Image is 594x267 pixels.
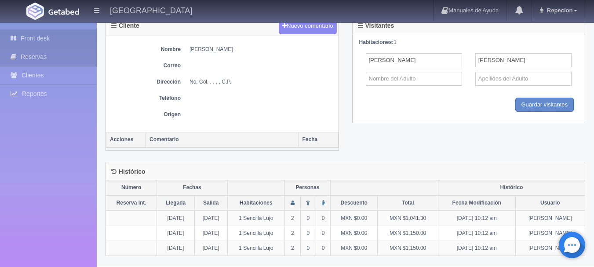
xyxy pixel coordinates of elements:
[331,241,378,256] td: MXN $0.00
[366,72,462,86] input: Nombre del Adulto
[110,95,181,102] dt: Teléfono
[106,180,157,195] th: Número
[316,211,331,226] td: 0
[111,22,139,29] h4: Cliente
[359,39,394,45] strong: Habitaciones:
[378,211,438,226] td: MXN $1,041.30
[378,226,438,241] td: MXN $1,150.00
[110,111,181,118] dt: Origen
[157,241,194,256] td: [DATE]
[189,46,334,53] dd: [PERSON_NAME]
[111,168,146,175] h4: Histórico
[378,241,438,256] td: MXN $1,150.00
[300,241,316,256] td: 0
[515,241,585,256] td: [PERSON_NAME]
[157,195,194,211] th: Llegada
[157,211,194,226] td: [DATE]
[106,132,146,147] th: Acciones
[515,211,585,226] td: [PERSON_NAME]
[316,241,331,256] td: 0
[515,98,574,112] input: Guardar visitantes
[358,22,394,29] h4: Visitantes
[227,195,284,211] th: Habitaciones
[110,4,192,15] h4: [GEOGRAPHIC_DATA]
[378,195,438,211] th: Total
[300,211,316,226] td: 0
[438,180,585,195] th: Histórico
[475,53,572,67] input: Apellidos del Adulto
[227,211,284,226] td: 1 Sencilla Lujo
[438,226,515,241] td: [DATE] 10:12 am
[146,132,299,147] th: Comentario
[26,3,44,20] img: Getabed
[438,211,515,226] td: [DATE] 10:12 am
[300,226,316,241] td: 0
[110,62,181,69] dt: Correo
[299,132,338,147] th: Fecha
[106,195,157,211] th: Reserva Int.
[316,226,331,241] td: 0
[331,195,378,211] th: Descuento
[366,53,462,67] input: Nombre del Adulto
[110,46,181,53] dt: Nombre
[284,180,330,195] th: Personas
[545,7,573,14] span: Repecion
[227,241,284,256] td: 1 Sencilla Lujo
[284,211,300,226] td: 2
[189,78,334,86] dd: No, Col. , , , , C.P.
[110,78,181,86] dt: Dirección
[331,211,378,226] td: MXN $0.00
[279,18,337,34] button: Nuevo comentario
[227,226,284,241] td: 1 Sencilla Lujo
[438,241,515,256] td: [DATE] 10:12 am
[438,195,515,211] th: Fecha Modificación
[194,226,227,241] td: [DATE]
[194,211,227,226] td: [DATE]
[331,226,378,241] td: MXN $0.00
[359,39,579,46] div: 1
[515,226,585,241] td: [PERSON_NAME]
[515,195,585,211] th: Usuario
[284,226,300,241] td: 2
[157,180,227,195] th: Fechas
[284,241,300,256] td: 2
[157,226,194,241] td: [DATE]
[475,72,572,86] input: Apellidos del Adulto
[194,241,227,256] td: [DATE]
[48,8,79,15] img: Getabed
[194,195,227,211] th: Salida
